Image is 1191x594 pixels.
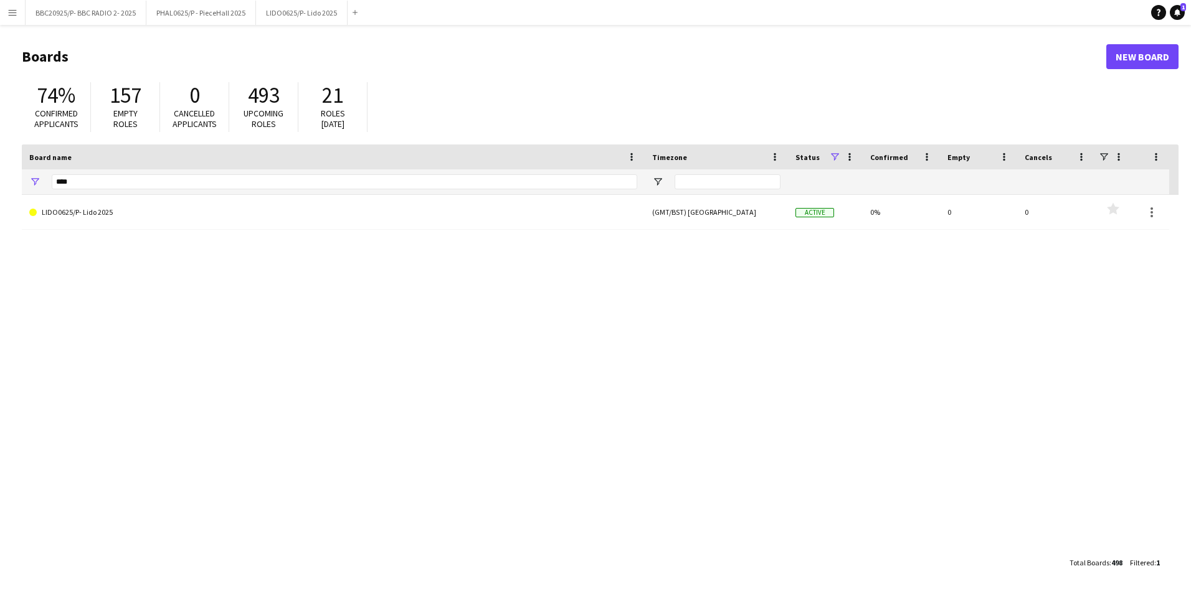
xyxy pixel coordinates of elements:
span: 1 [1180,3,1186,11]
span: 21 [322,82,343,109]
span: Empty [947,153,970,162]
span: Total Boards [1070,558,1109,567]
h1: Boards [22,47,1106,66]
button: BBC20925/P- BBC RADIO 2- 2025 [26,1,146,25]
span: Cancels [1025,153,1052,162]
span: Status [795,153,820,162]
div: 0% [863,195,940,229]
a: LIDO0625/P- Lido 2025 [29,195,637,230]
span: 1 [1156,558,1160,567]
button: PHAL0625/P - PieceHall 2025 [146,1,256,25]
input: Timezone Filter Input [675,174,781,189]
button: LIDO0625/P- Lido 2025 [256,1,348,25]
span: Confirmed applicants [34,108,78,130]
span: 0 [189,82,200,109]
span: Cancelled applicants [173,108,217,130]
span: 493 [248,82,280,109]
button: Open Filter Menu [29,176,40,187]
div: 0 [940,195,1017,229]
span: Confirmed [870,153,908,162]
a: New Board [1106,44,1179,69]
a: 1 [1170,5,1185,20]
span: Upcoming roles [244,108,283,130]
span: 74% [37,82,75,109]
div: : [1070,550,1122,575]
button: Open Filter Menu [652,176,663,187]
span: Active [795,208,834,217]
div: : [1130,550,1160,575]
span: Empty roles [113,108,138,130]
span: Timezone [652,153,687,162]
input: Board name Filter Input [52,174,637,189]
div: (GMT/BST) [GEOGRAPHIC_DATA] [645,195,788,229]
span: Filtered [1130,558,1154,567]
div: 0 [1017,195,1094,229]
span: 157 [110,82,141,109]
span: Roles [DATE] [321,108,345,130]
span: Board name [29,153,72,162]
span: 498 [1111,558,1122,567]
